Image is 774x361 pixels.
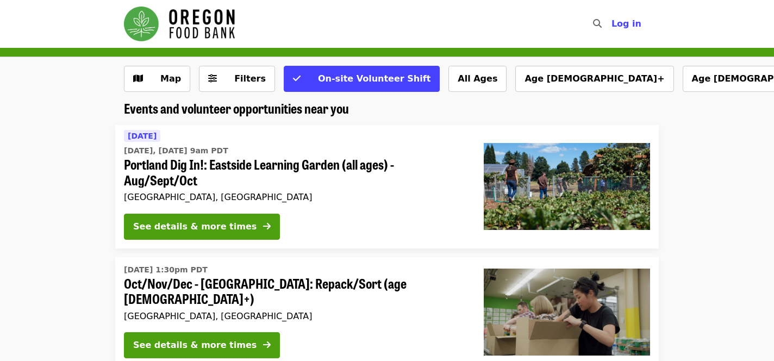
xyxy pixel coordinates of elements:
[263,340,271,350] i: arrow-right icon
[133,220,257,233] div: See details & more times
[608,11,617,37] input: Search
[124,98,349,117] span: Events and volunteer opportunities near you
[318,73,430,84] span: On-site Volunteer Shift
[124,332,280,358] button: See details & more times
[124,7,235,41] img: Oregon Food Bank - Home
[593,18,602,29] i: search icon
[199,66,275,92] button: Filters (0 selected)
[133,339,257,352] div: See details & more times
[448,66,507,92] button: All Ages
[133,73,143,84] i: map icon
[293,73,301,84] i: check icon
[484,269,650,356] img: Oct/Nov/Dec - Portland: Repack/Sort (age 8+) organized by Oregon Food Bank
[124,192,466,202] div: [GEOGRAPHIC_DATA], [GEOGRAPHIC_DATA]
[124,157,466,188] span: Portland Dig In!: Eastside Learning Garden (all ages) - Aug/Sept/Oct
[263,221,271,232] i: arrow-right icon
[124,214,280,240] button: See details & more times
[515,66,673,92] button: Age [DEMOGRAPHIC_DATA]+
[160,73,181,84] span: Map
[208,73,217,84] i: sliders-h icon
[115,125,659,248] a: See details for "Portland Dig In!: Eastside Learning Garden (all ages) - Aug/Sept/Oct"
[124,311,466,321] div: [GEOGRAPHIC_DATA], [GEOGRAPHIC_DATA]
[611,18,641,29] span: Log in
[484,143,650,230] img: Portland Dig In!: Eastside Learning Garden (all ages) - Aug/Sept/Oct organized by Oregon Food Bank
[124,145,228,157] time: [DATE], [DATE] 9am PDT
[603,13,650,35] button: Log in
[124,66,190,92] button: Show map view
[124,264,208,276] time: [DATE] 1:30pm PDT
[128,132,157,140] span: [DATE]
[124,276,466,307] span: Oct/Nov/Dec - [GEOGRAPHIC_DATA]: Repack/Sort (age [DEMOGRAPHIC_DATA]+)
[234,73,266,84] span: Filters
[284,66,440,92] button: On-site Volunteer Shift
